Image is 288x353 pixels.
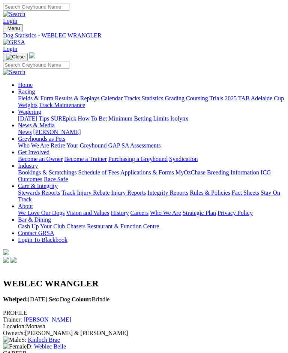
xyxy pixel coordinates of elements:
a: Purchasing a Greyhound [108,156,168,162]
button: Toggle navigation [3,24,23,32]
img: Female [3,343,27,350]
a: Kinloch Brae [28,337,60,343]
img: facebook.svg [3,257,9,263]
a: Breeding Information [207,169,259,176]
div: Care & Integrity [18,189,285,203]
a: Wagering [18,109,41,115]
a: [PERSON_NAME] [24,316,71,323]
div: Monash [3,323,285,330]
a: Login [3,18,17,24]
a: Coursing [186,95,208,101]
a: Schedule of Fees [78,169,119,176]
a: Privacy Policy [217,210,253,216]
a: News [18,129,31,135]
span: Owner/s: [3,330,25,336]
a: MyOzChase [175,169,205,176]
input: Search [3,61,69,69]
a: Stay On Track [18,189,280,203]
img: Male [3,337,21,343]
span: Location: [3,323,26,329]
a: Track Maintenance [39,102,85,108]
a: We Love Our Dogs [18,210,64,216]
div: PROFILE [3,310,285,316]
a: Who We Are [18,142,49,149]
a: [PERSON_NAME] [33,129,81,135]
a: Bookings & Scratchings [18,169,76,176]
a: Dog Statistics - WEBLEC WRANGLER [3,32,285,39]
a: Isolynx [170,115,188,122]
span: Brindle [72,296,109,302]
a: Track Injury Rebate [61,189,109,196]
a: Syndication [169,156,198,162]
div: Wagering [18,115,285,122]
a: Minimum Betting Limits [108,115,169,122]
a: Chasers Restaurant & Function Centre [66,223,159,229]
a: Integrity Reports [147,189,188,196]
img: logo-grsa-white.png [3,249,9,255]
a: Weights [18,102,37,108]
a: Results & Replays [55,95,99,101]
a: Calendar [101,95,123,101]
div: Industry [18,169,285,183]
a: Injury Reports [111,189,146,196]
a: Grading [165,95,184,101]
b: Whelped: [3,296,28,302]
img: Close [6,54,25,60]
a: Login [3,46,17,52]
a: Trials [209,95,223,101]
div: News & Media [18,129,285,136]
img: GRSA [3,39,25,46]
b: Colour: [72,296,91,302]
a: Home [18,82,33,88]
a: Applications & Forms [120,169,174,176]
a: Statistics [142,95,163,101]
a: SUREpick [51,115,76,122]
span: Dog [49,296,70,302]
img: twitter.svg [10,257,16,263]
span: D: [3,343,33,350]
a: Bar & Dining [18,216,51,223]
a: About [18,203,33,209]
a: Cash Up Your Club [18,223,65,229]
a: Care & Integrity [18,183,58,189]
a: Rules & Policies [190,189,230,196]
a: Racing [18,88,35,95]
div: [PERSON_NAME] & [PERSON_NAME] [3,330,285,337]
span: [DATE] [3,296,47,302]
img: Search [3,11,25,18]
a: 2025 TAB Adelaide Cup [225,95,284,101]
a: Fields & Form [18,95,53,101]
span: S: [3,337,26,343]
a: News & Media [18,122,55,128]
a: Stewards Reports [18,189,60,196]
div: About [18,210,285,216]
input: Search [3,3,69,11]
span: Menu [7,25,20,31]
a: Become a Trainer [64,156,107,162]
a: Industry [18,162,38,169]
b: Sex: [49,296,60,302]
span: Trainer: [3,316,22,323]
a: [DATE] Tips [18,115,49,122]
a: Tracks [124,95,140,101]
a: ICG Outcomes [18,169,271,182]
a: Fact Sheets [232,189,259,196]
a: Greyhounds as Pets [18,136,65,142]
div: Racing [18,95,285,109]
a: Strategic Plan [183,210,216,216]
div: Bar & Dining [18,223,285,230]
a: How To Bet [78,115,107,122]
a: Login To Blackbook [18,237,67,243]
a: Retire Your Greyhound [51,142,107,149]
a: Become an Owner [18,156,63,162]
img: logo-grsa-white.png [29,52,35,58]
h2: WEBLEC WRANGLER [3,279,285,289]
a: GAP SA Assessments [108,142,161,149]
a: Weblec Belle [34,343,66,350]
a: Contact GRSA [18,230,54,236]
button: Toggle navigation [3,53,28,61]
a: Careers [130,210,148,216]
div: Greyhounds as Pets [18,142,285,149]
a: History [111,210,129,216]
